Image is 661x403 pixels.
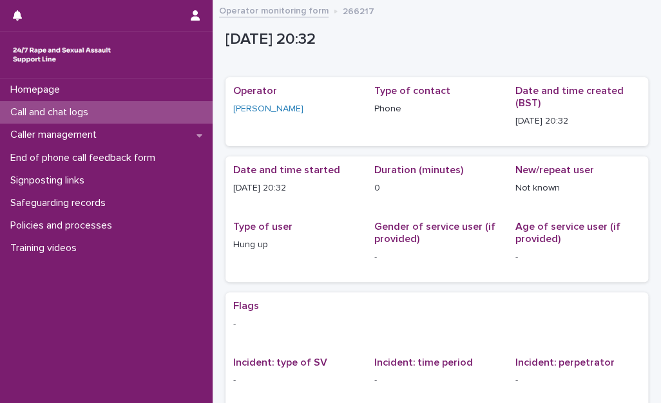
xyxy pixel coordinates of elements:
[343,3,374,17] p: 266217
[233,317,640,331] p: -
[515,221,620,244] span: Age of service user (if provided)
[233,86,277,96] span: Operator
[515,115,640,128] p: [DATE] 20:32
[515,250,640,264] p: -
[515,357,614,368] span: Incident: perpetrator
[233,238,359,252] p: Hung up
[225,30,643,49] p: [DATE] 20:32
[233,182,359,195] p: [DATE] 20:32
[5,129,107,141] p: Caller management
[515,182,640,195] p: Not known
[5,106,99,118] p: Call and chat logs
[374,374,500,388] p: -
[374,102,500,116] p: Phone
[5,242,87,254] p: Training videos
[5,197,116,209] p: Safeguarding records
[515,86,623,108] span: Date and time created (BST)
[233,102,303,116] a: [PERSON_NAME]
[374,165,463,175] span: Duration (minutes)
[233,357,327,368] span: Incident: type of SV
[5,152,166,164] p: End of phone call feedback form
[233,165,340,175] span: Date and time started
[374,182,500,195] p: 0
[5,84,70,96] p: Homepage
[515,165,593,175] span: New/repeat user
[5,220,122,232] p: Policies and processes
[233,221,292,232] span: Type of user
[10,42,113,68] img: rhQMoQhaT3yELyF149Cw
[374,221,495,244] span: Gender of service user (if provided)
[233,301,259,311] span: Flags
[233,374,359,388] p: -
[374,86,450,96] span: Type of contact
[219,3,329,17] a: Operator monitoring form
[5,174,95,187] p: Signposting links
[374,357,473,368] span: Incident: time period
[515,374,640,388] p: -
[374,250,500,264] p: -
